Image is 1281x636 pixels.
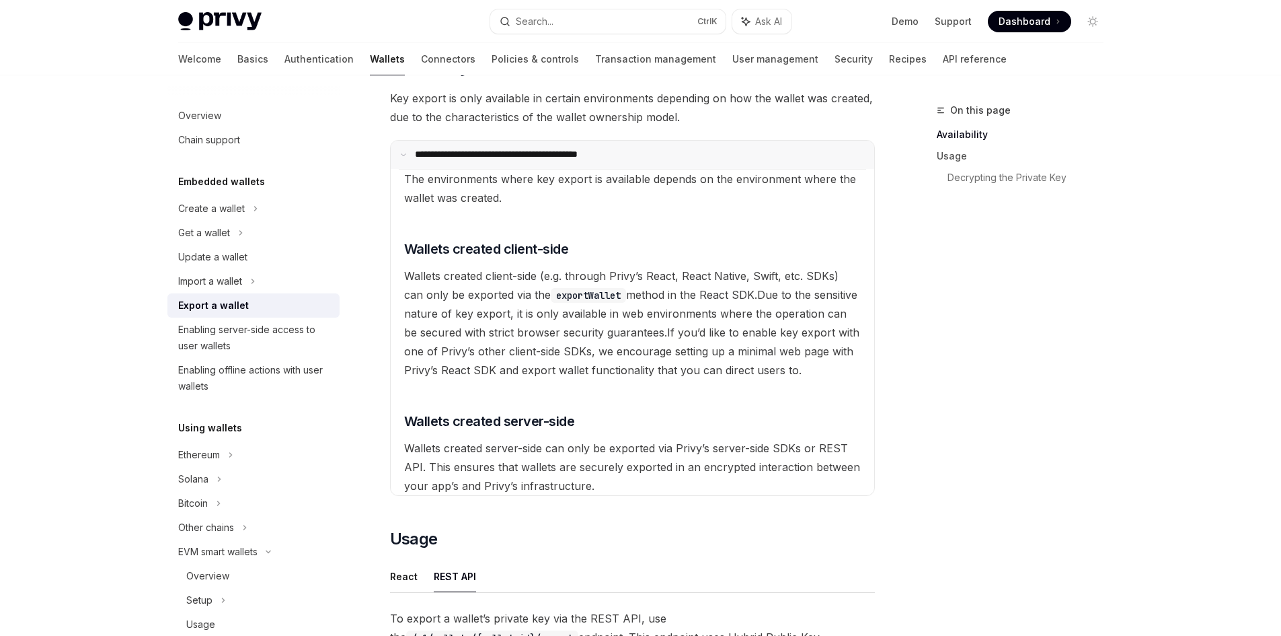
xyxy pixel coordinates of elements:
span: Due to the sensitive nature of key export, it is only available in web environments where the ope... [404,288,857,339]
div: Solana [178,471,208,487]
h5: Embedded wallets [178,174,265,190]
a: Enabling offline actions with user wallets [167,358,340,398]
a: Overview [167,104,340,128]
a: Policies & controls [492,43,579,75]
div: EVM smart wallets [178,544,258,560]
a: API reference [943,43,1007,75]
a: Enabling server-side access to user wallets [167,318,340,358]
a: Update a wallet [167,245,340,269]
span: Wallets created server-side can only be exported via Privy’s server-side SDKs or REST API. This e... [404,441,860,493]
div: Enabling server-side access to user wallets [178,322,332,354]
a: Transaction management [595,43,716,75]
a: Welcome [178,43,221,75]
span: Wallets created client-side [404,240,569,258]
div: Ethereum [178,447,220,463]
h5: Using wallets [178,420,242,436]
div: Update a wallet [178,249,247,265]
div: Import a wallet [178,273,242,289]
div: Get a wallet [178,225,230,241]
button: Search...CtrlK [490,9,726,34]
code: exportWallet [551,288,626,303]
a: Overview [167,564,340,588]
a: Connectors [421,43,475,75]
div: Usage [186,616,215,633]
span: On this page [950,102,1011,118]
div: Setup [186,592,212,608]
button: Ask AI [732,9,791,34]
a: Basics [237,43,268,75]
div: Other chains [178,520,234,536]
span: Usage [390,528,438,550]
span: Key export is only available in certain environments depending on how the wallet was created, due... [390,89,875,127]
a: User management [732,43,818,75]
a: Demo [892,15,919,28]
span: Wallets created server-side [404,412,575,431]
a: Authentication [284,43,354,75]
span: Dashboard [999,15,1050,28]
a: Dashboard [988,11,1071,32]
button: REST API [434,561,476,592]
a: Recipes [889,43,927,75]
img: light logo [178,12,262,31]
span: Ctrl K [697,16,717,27]
div: Chain support [178,132,240,148]
a: Export a wallet [167,293,340,318]
span: Wallets created client-side (e.g. through Privy’s React, React Native, Swift, etc. SDKs) can only... [404,269,839,302]
div: Bitcoin [178,495,208,511]
span: The environments where key export is available depends on the environment where the wallet was cr... [404,172,856,205]
a: Availability [937,124,1114,145]
div: Create a wallet [178,201,245,217]
a: Security [834,43,873,75]
div: Overview [186,568,229,584]
button: React [390,561,418,592]
a: Usage [937,145,1114,167]
div: Search... [516,13,553,30]
div: Export a wallet [178,297,249,314]
div: Enabling offline actions with user wallets [178,362,332,394]
a: Wallets [370,43,405,75]
span: If you’d like to enable key export with one of Privy’s other client-side SDKs, we encourage setti... [404,326,859,377]
a: Decrypting the Private Key [947,167,1114,188]
a: Support [935,15,972,28]
span: Ask AI [755,15,782,28]
button: Toggle dark mode [1082,11,1103,32]
a: Chain support [167,128,340,152]
div: Overview [178,108,221,124]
